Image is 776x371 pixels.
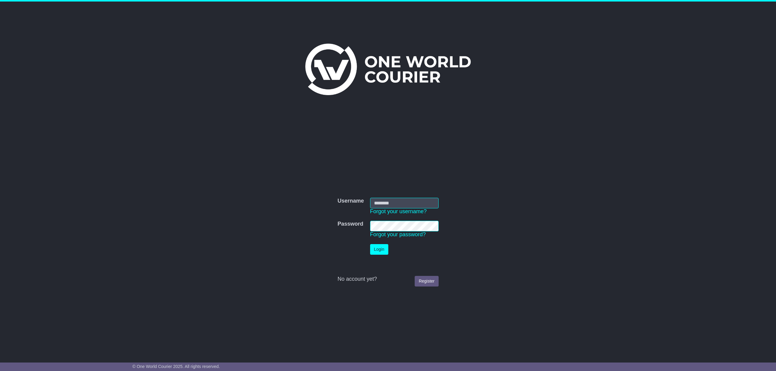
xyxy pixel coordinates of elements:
[337,198,364,204] label: Username
[132,364,220,369] span: © One World Courier 2025. All rights reserved.
[370,244,388,255] button: Login
[370,231,426,237] a: Forgot your password?
[337,221,363,227] label: Password
[415,276,438,287] a: Register
[370,208,427,214] a: Forgot your username?
[337,276,438,283] div: No account yet?
[305,44,471,95] img: One World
